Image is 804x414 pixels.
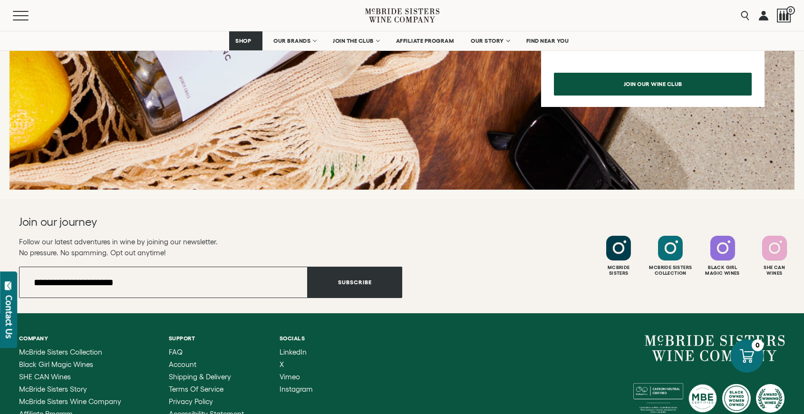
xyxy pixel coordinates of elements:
[169,373,244,381] a: Shipping & Delivery
[645,335,785,362] a: McBride Sisters Wine Company
[19,373,133,381] a: SHE CAN Wines
[333,38,374,44] span: JOIN THE CLUB
[169,348,183,356] span: FAQ
[786,6,795,15] span: 0
[607,75,699,93] span: join our wine club
[465,31,515,50] a: OUR STORY
[750,265,799,276] div: She Can Wines
[235,38,252,44] span: SHOP
[19,373,71,381] span: SHE CAN Wines
[169,348,244,356] a: FAQ
[13,11,47,20] button: Mobile Menu Trigger
[698,236,747,276] a: Follow Black Girl Magic Wines on Instagram Black GirlMagic Wines
[19,214,364,230] h2: Join our journey
[390,31,460,50] a: AFFILIATE PROGRAM
[267,31,322,50] a: OUR BRANDS
[646,265,695,276] div: Mcbride Sisters Collection
[169,398,244,405] a: Privacy Policy
[280,373,300,381] span: Vimeo
[19,236,402,258] p: Follow our latest adventures in wine by joining our newsletter. No pressure. No spamming. Opt out...
[169,385,244,393] a: Terms of Service
[280,348,313,356] a: LinkedIn
[19,385,133,393] a: McBride Sisters Story
[520,31,575,50] a: FIND NEAR YOU
[273,38,310,44] span: OUR BRANDS
[19,348,133,356] a: McBride Sisters Collection
[4,295,14,338] div: Contact Us
[396,38,454,44] span: AFFILIATE PROGRAM
[698,265,747,276] div: Black Girl Magic Wines
[19,267,308,298] input: Email
[646,236,695,276] a: Follow McBride Sisters Collection on Instagram Mcbride SistersCollection
[594,236,643,276] a: Follow McBride Sisters on Instagram McbrideSisters
[280,361,313,368] a: X
[19,385,87,393] span: McBride Sisters Story
[169,373,231,381] span: Shipping & Delivery
[554,73,752,96] a: join our wine club
[308,267,402,298] button: Subscribe
[280,360,284,368] span: X
[594,265,643,276] div: Mcbride Sisters
[19,397,121,405] span: McBride Sisters Wine Company
[229,31,262,50] a: SHOP
[752,339,764,351] div: 0
[169,385,223,393] span: Terms of Service
[169,397,213,405] span: Privacy Policy
[19,360,93,368] span: Black Girl Magic Wines
[19,348,102,356] span: McBride Sisters Collection
[19,361,133,368] a: Black Girl Magic Wines
[280,373,313,381] a: Vimeo
[280,348,307,356] span: LinkedIn
[280,385,313,393] a: Instagram
[169,360,196,368] span: Account
[19,398,133,405] a: McBride Sisters Wine Company
[750,236,799,276] a: Follow SHE CAN Wines on Instagram She CanWines
[280,385,313,393] span: Instagram
[471,38,504,44] span: OUR STORY
[327,31,385,50] a: JOIN THE CLUB
[169,361,244,368] a: Account
[526,38,569,44] span: FIND NEAR YOU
